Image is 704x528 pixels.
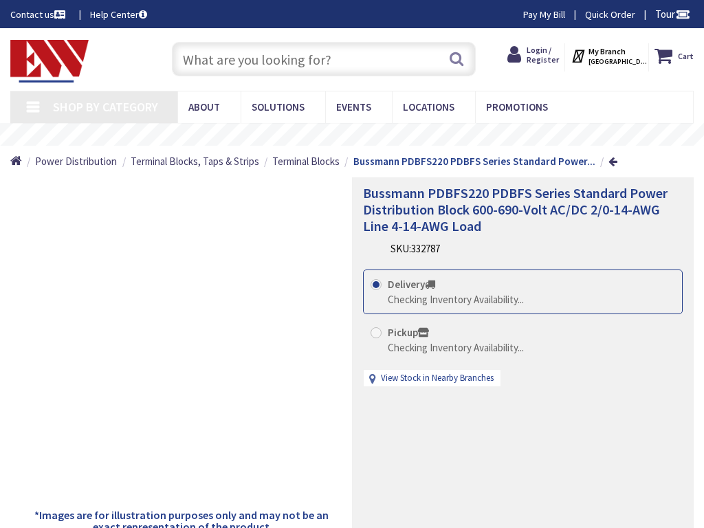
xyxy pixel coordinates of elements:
[588,46,626,56] strong: My Branch
[388,326,429,339] strong: Pickup
[486,100,548,113] span: Promotions
[585,8,635,21] a: Quick Order
[571,43,643,68] div: My Branch [GEOGRAPHIC_DATA], [GEOGRAPHIC_DATA]
[188,100,220,113] span: About
[90,8,147,21] a: Help Center
[523,8,565,21] a: Pay My Bill
[390,241,440,256] div: SKU:
[388,340,524,355] div: Checking Inventory Availability...
[172,42,475,76] input: What are you looking for?
[411,242,440,255] span: 332787
[256,129,466,141] rs-layer: Free Same Day Pickup at 19 Locations
[507,43,559,67] a: Login / Register
[588,57,647,66] span: [GEOGRAPHIC_DATA], [GEOGRAPHIC_DATA]
[53,99,158,115] span: Shop By Category
[381,372,494,385] a: View Stock in Nearby Branches
[678,43,694,68] strong: Cart
[353,155,595,168] strong: Bussmann PDBFS220 PDBFS Series Standard Power...
[388,278,435,291] strong: Delivery
[35,154,117,168] a: Power Distribution
[272,154,340,168] a: Terminal Blocks
[35,155,117,168] span: Power Distribution
[363,184,668,234] span: Bussmann PDBFS220 PDBFS Series Standard Power Distribution Block 600-690-Volt AC/DC 2/0-14-AWG Li...
[655,8,690,21] span: Tour
[131,154,259,168] a: Terminal Blocks, Taps & Strips
[131,155,259,168] span: Terminal Blocks, Taps & Strips
[654,43,694,68] a: Cart
[336,100,371,113] span: Events
[252,100,305,113] span: Solutions
[272,155,340,168] span: Terminal Blocks
[527,45,559,65] span: Login / Register
[10,40,89,82] img: Electrical Wholesalers, Inc.
[403,100,454,113] span: Locations
[388,292,524,307] div: Checking Inventory Availability...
